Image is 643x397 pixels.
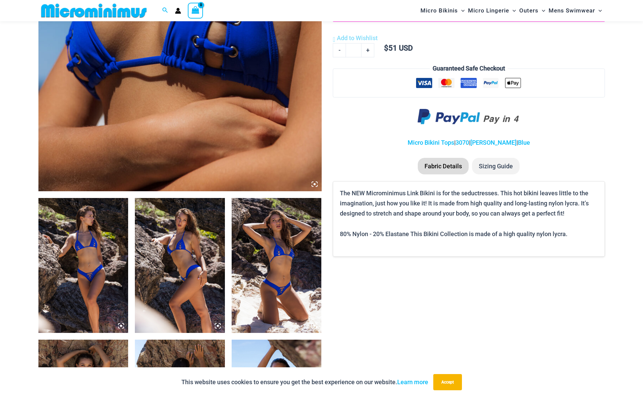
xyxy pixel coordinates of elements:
span: Menu Toggle [595,2,602,19]
a: + [361,43,374,57]
a: 3070 [456,139,469,146]
a: Search icon link [162,6,168,15]
span: Add to Wishlist [337,34,378,41]
li: Fabric Details [418,158,469,175]
span: $ [384,44,388,52]
span: Mens Swimwear [549,2,595,19]
a: Micro LingerieMenu ToggleMenu Toggle [466,2,518,19]
img: Link Cobalt Blue 3070 Top 4955 Bottom [135,198,225,333]
a: Micro BikinisMenu ToggleMenu Toggle [419,2,466,19]
p: The NEW Microminimus Link Bikini is for the seductresses. This hot bikini leaves little to the im... [340,188,597,218]
span: Outers [519,2,538,19]
a: Add to Wishlist [333,33,378,43]
p: 80% Nylon - 20% Elastane This Bikini Collection is made of a high quality nylon lycra. [340,229,597,239]
legend: Guaranteed Safe Checkout [430,63,508,74]
a: Mens SwimwearMenu ToggleMenu Toggle [547,2,604,19]
a: Learn more [397,378,428,386]
img: MM SHOP LOGO FLAT [38,3,149,18]
span: Menu Toggle [458,2,465,19]
span: Menu Toggle [509,2,516,19]
span: Micro Bikinis [420,2,458,19]
button: Accept [433,374,462,390]
p: | | | [333,138,605,148]
a: - [333,43,346,57]
a: [PERSON_NAME] [470,139,517,146]
input: Product quantity [346,43,361,57]
a: Micro Bikini Tops [408,139,454,146]
span: Menu Toggle [538,2,545,19]
a: OutersMenu ToggleMenu Toggle [518,2,547,19]
span: Micro Lingerie [468,2,509,19]
bdi: 51 USD [384,44,413,52]
a: Blue [518,139,530,146]
img: Link Cobalt Blue 3070 Top 4955 Bottom [232,198,322,333]
nav: Site Navigation [418,1,605,20]
img: Link Cobalt Blue 3070 Top 4955 Bottom [38,198,128,333]
p: This website uses cookies to ensure you get the best experience on our website. [181,377,428,387]
a: Account icon link [175,8,181,14]
li: Sizing Guide [472,158,520,175]
a: View Shopping Cart, empty [188,3,203,18]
